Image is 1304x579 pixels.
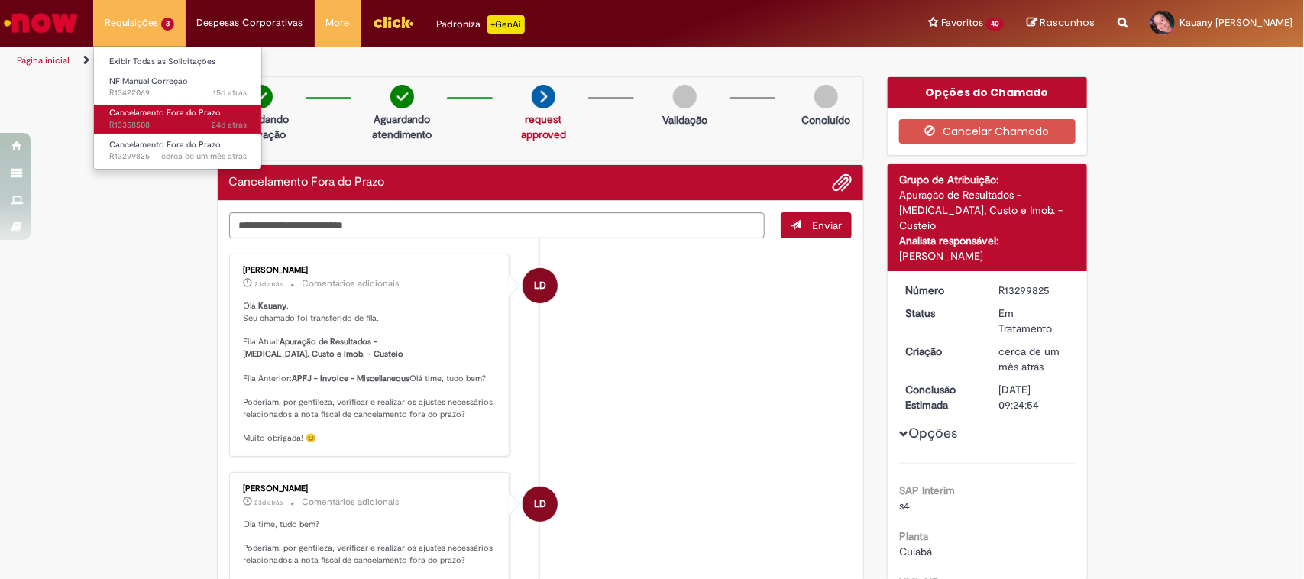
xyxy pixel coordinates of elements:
[105,15,158,31] span: Requisições
[999,344,1070,374] div: 16/07/2025 16:24:51
[894,306,988,321] dt: Status
[781,212,852,238] button: Enviar
[894,344,988,359] dt: Criação
[662,112,707,128] p: Validação
[11,47,858,75] ul: Trilhas de página
[1027,16,1095,31] a: Rascunhos
[326,15,350,31] span: More
[899,529,928,543] b: Planta
[899,248,1076,264] div: [PERSON_NAME]
[899,172,1076,187] div: Grupo de Atribuição:
[161,18,174,31] span: 3
[293,373,410,384] b: APFJ - Invoice - Miscellaneous
[255,280,283,289] time: 07/08/2025 12:04:06
[197,15,303,31] span: Despesas Corporativas
[94,137,262,165] a: Aberto R13299825 : Cancelamento Fora do Prazo
[437,15,525,34] div: Padroniza
[986,18,1004,31] span: 40
[801,112,850,128] p: Concluído
[303,496,400,509] small: Comentários adicionais
[94,105,262,133] a: Aberto R13358508 : Cancelamento Fora do Prazo
[390,85,414,108] img: check-circle-green.png
[229,212,765,239] textarea: Digite sua mensagem aqui...
[244,300,498,444] p: Olá, , Seu chamado foi transferido de fila. Fila Atual: Fila Anterior: Olá time, tudo bem? Poderi...
[888,77,1087,108] div: Opções do Chamado
[255,280,283,289] span: 23d atrás
[899,187,1076,233] div: Apuração de Resultados - [MEDICAL_DATA], Custo e Imob. - Custeio
[814,85,838,108] img: img-circle-grey.png
[244,266,498,275] div: [PERSON_NAME]
[212,119,247,131] span: 24d atrás
[894,382,988,412] dt: Conclusão Estimada
[894,283,988,298] dt: Número
[899,233,1076,248] div: Analista responsável:
[93,46,262,170] ul: Requisições
[109,76,188,87] span: NF Manual Correção
[109,139,221,150] span: Cancelamento Fora do Prazo
[161,150,247,162] time: 16/07/2025 16:24:52
[999,344,1060,374] span: cerca de um mês atrás
[109,119,247,131] span: R13358508
[213,87,247,99] span: 15d atrás
[255,498,283,507] time: 07/08/2025 12:04:06
[812,218,842,232] span: Enviar
[255,498,283,507] span: 23d atrás
[899,499,910,513] span: s4
[999,344,1060,374] time: 16/07/2025 16:24:51
[899,545,932,558] span: Cuiabá
[999,306,1070,336] div: Em Tratamento
[521,112,566,141] a: request approved
[229,176,385,189] h2: Cancelamento Fora do Prazo Histórico de tíquete
[94,73,262,102] a: Aberto R13422069 : NF Manual Correção
[109,107,221,118] span: Cancelamento Fora do Prazo
[941,15,983,31] span: Favoritos
[899,484,955,497] b: SAP Interim
[94,53,262,70] a: Exibir Todas as Solicitações
[303,277,400,290] small: Comentários adicionais
[212,119,247,131] time: 06/08/2025 10:13:54
[523,268,558,303] div: Larissa Davide
[365,112,439,142] p: Aguardando atendimento
[534,486,546,522] span: LD
[999,382,1070,412] div: [DATE] 09:24:54
[259,300,287,312] b: Kauany
[244,484,498,493] div: [PERSON_NAME]
[17,54,70,66] a: Página inicial
[534,267,546,304] span: LD
[487,15,525,34] p: +GenAi
[373,11,414,34] img: click_logo_yellow_360x200.png
[1040,15,1095,30] span: Rascunhos
[523,487,558,522] div: Larissa Davide
[673,85,697,108] img: img-circle-grey.png
[1179,16,1293,29] span: Kauany [PERSON_NAME]
[832,173,852,192] button: Adicionar anexos
[109,87,247,99] span: R13422069
[109,150,247,163] span: R13299825
[899,119,1076,144] button: Cancelar Chamado
[532,85,555,108] img: arrow-next.png
[161,150,247,162] span: cerca de um mês atrás
[213,87,247,99] time: 15/08/2025 19:37:48
[999,283,1070,298] div: R13299825
[244,336,404,360] b: Apuração de Resultados - [MEDICAL_DATA], Custo e Imob. - Custeio
[2,8,80,38] img: ServiceNow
